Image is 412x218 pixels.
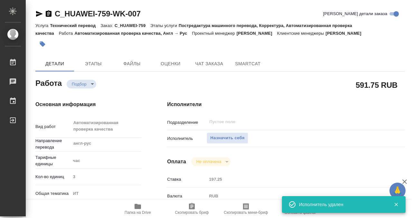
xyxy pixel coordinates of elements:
[273,200,327,218] button: Обновить файлы
[207,132,248,144] button: Назначить себя
[35,190,71,197] p: Общая тематика
[71,172,142,181] input: Пустое поле
[35,123,71,130] p: Вид работ
[74,31,192,36] p: Автоматизированная проверка качества, Англ → Рус
[35,174,71,180] p: Кол-во единиц
[219,200,273,218] button: Скопировать мини-бриф
[165,200,219,218] button: Скопировать бриф
[192,31,236,36] p: Проектный менеджер
[55,9,141,18] a: C_HUAWEI-759-WK-007
[389,183,406,199] button: 🙏
[175,210,209,215] span: Скопировать бриф
[50,23,100,28] p: Технический перевод
[117,60,147,68] span: Файлы
[111,200,165,218] button: Папка на Drive
[167,101,405,108] h4: Исполнители
[232,60,263,68] span: SmartCat
[71,155,142,166] div: час
[125,210,151,215] span: Папка на Drive
[155,60,186,68] span: Оценки
[167,158,186,166] h4: Оплата
[71,188,142,199] div: ИТ
[150,23,179,28] p: Этапы услуги
[326,31,366,36] p: [PERSON_NAME]
[35,23,352,36] p: Постредактура машинного перевода, Корректура, Автоматизированная проверка качества
[207,175,385,184] input: Пустое поле
[224,210,268,215] span: Скопировать мини-бриф
[35,101,141,108] h4: Основная информация
[209,118,370,126] input: Пустое поле
[167,119,207,126] p: Подразделение
[392,184,403,197] span: 🙏
[35,77,62,88] h2: Работа
[167,135,207,142] p: Исполнитель
[207,191,385,202] div: RUB
[237,31,277,36] p: [PERSON_NAME]
[35,10,43,18] button: Скопировать ссылку для ЯМессенджера
[35,138,71,150] p: Направление перевода
[45,10,52,18] button: Скопировать ссылку
[35,37,50,51] button: Добавить тэг
[115,23,150,28] p: C_HUAWEI-759
[59,31,75,36] p: Работа
[299,201,384,208] div: Исполнитель удален
[70,81,89,87] button: Подбор
[78,60,109,68] span: Этапы
[35,154,71,167] p: Тарифные единицы
[167,193,207,199] p: Валюта
[277,31,326,36] p: Клиентские менеджеры
[323,11,387,17] span: [PERSON_NAME] детали заказа
[39,60,70,68] span: Детали
[35,23,50,28] p: Услуга
[210,134,244,142] span: Назначить себя
[356,79,398,90] h2: 591.75 RUB
[191,157,231,166] div: Подбор
[389,202,403,207] button: Закрыть
[167,176,207,183] p: Ставка
[194,60,225,68] span: Чат заказа
[67,80,96,88] div: Подбор
[194,159,223,164] button: Не оплачена
[101,23,115,28] p: Заказ:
